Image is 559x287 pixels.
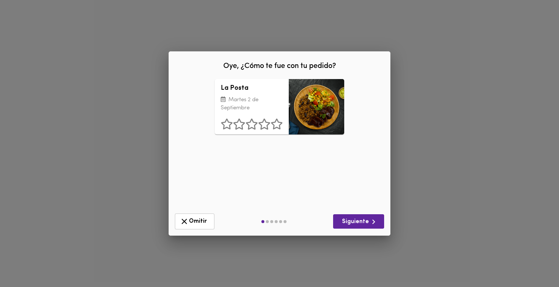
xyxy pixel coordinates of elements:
h3: La Posta [221,85,283,92]
span: Oye, ¿Cómo te fue con tu pedido? [223,62,336,70]
button: Siguiente [333,214,384,229]
span: Omitir [180,217,210,226]
div: La Posta [289,79,344,134]
p: Martes 2 de Septiembre [221,96,283,113]
button: Omitir [175,213,214,229]
span: Siguiente [339,217,378,226]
